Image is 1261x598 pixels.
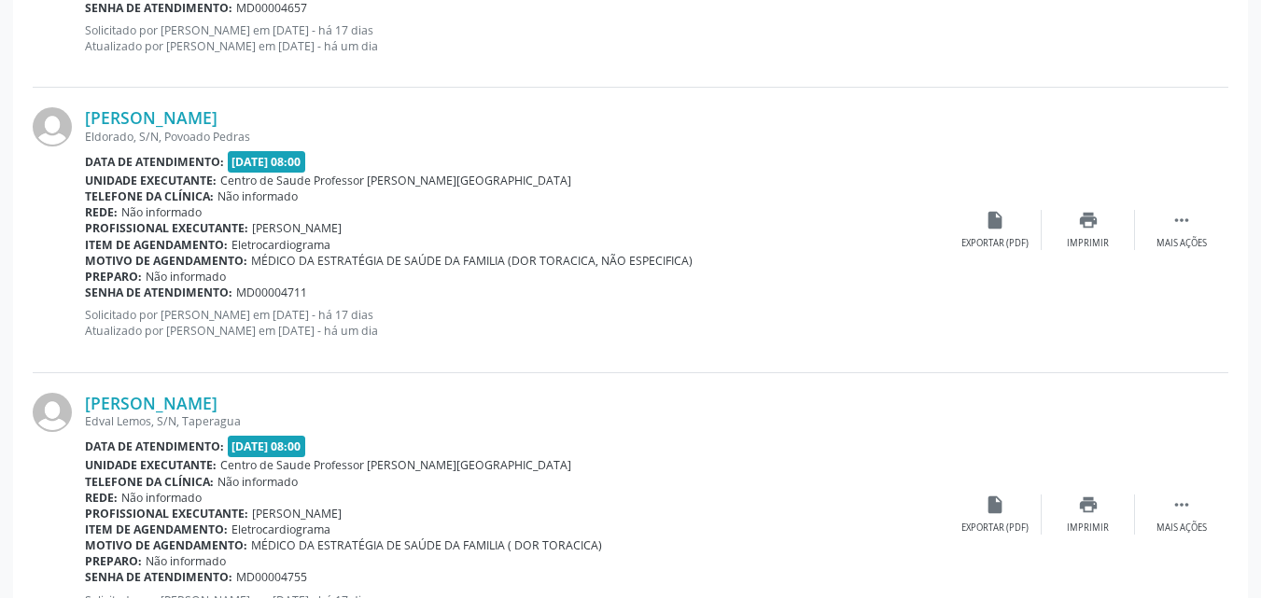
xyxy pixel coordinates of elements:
b: Senha de atendimento: [85,569,232,585]
div: Edval Lemos, S/N, Taperagua [85,413,948,429]
div: Exportar (PDF) [961,237,1029,250]
b: Telefone da clínica: [85,474,214,490]
i:  [1171,494,1192,515]
div: Eldorado, S/N, Povoado Pedras [85,129,948,145]
div: Imprimir [1067,237,1109,250]
i: insert_drive_file [985,210,1005,230]
b: Profissional executante: [85,220,248,236]
span: [DATE] 08:00 [228,151,306,173]
span: Não informado [146,269,226,285]
span: Não informado [121,204,202,220]
i: insert_drive_file [985,494,1005,515]
b: Motivo de agendamento: [85,537,247,553]
span: Centro de Saude Professor [PERSON_NAME][GEOGRAPHIC_DATA] [220,457,571,473]
b: Profissional executante: [85,506,248,522]
b: Unidade executante: [85,457,217,473]
span: MÉDICO DA ESTRATÉGIA DE SAÚDE DA FAMILIA (DOR TORACICA, NÃO ESPECIFICA) [251,253,693,269]
i:  [1171,210,1192,230]
div: Imprimir [1067,522,1109,535]
b: Preparo: [85,553,142,569]
span: MD00004711 [236,285,307,300]
b: Item de agendamento: [85,237,228,253]
p: Solicitado por [PERSON_NAME] em [DATE] - há 17 dias Atualizado por [PERSON_NAME] em [DATE] - há u... [85,22,948,54]
b: Rede: [85,204,118,220]
span: Eletrocardiograma [231,237,330,253]
b: Data de atendimento: [85,438,224,454]
i: print [1078,494,1099,515]
p: Solicitado por [PERSON_NAME] em [DATE] - há 17 dias Atualizado por [PERSON_NAME] em [DATE] - há u... [85,307,948,339]
span: MÉDICO DA ESTRATÉGIA DE SAÚDE DA FAMILIA ( DOR TORACICA) [251,537,602,553]
div: Mais ações [1156,522,1207,535]
span: Não informado [146,553,226,569]
div: Mais ações [1156,237,1207,250]
b: Unidade executante: [85,173,217,188]
a: [PERSON_NAME] [85,393,217,413]
span: Não informado [121,490,202,506]
span: Eletrocardiograma [231,522,330,537]
span: Não informado [217,188,298,204]
b: Telefone da clínica: [85,188,214,204]
b: Rede: [85,490,118,506]
b: Preparo: [85,269,142,285]
b: Item de agendamento: [85,522,228,537]
b: Senha de atendimento: [85,285,232,300]
img: img [33,393,72,432]
i: print [1078,210,1099,230]
div: Exportar (PDF) [961,522,1029,535]
span: [PERSON_NAME] [252,220,342,236]
span: [PERSON_NAME] [252,506,342,522]
img: img [33,107,72,146]
span: Não informado [217,474,298,490]
span: Centro de Saude Professor [PERSON_NAME][GEOGRAPHIC_DATA] [220,173,571,188]
b: Motivo de agendamento: [85,253,247,269]
b: Data de atendimento: [85,154,224,170]
span: [DATE] 08:00 [228,436,306,457]
a: [PERSON_NAME] [85,107,217,128]
span: MD00004755 [236,569,307,585]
